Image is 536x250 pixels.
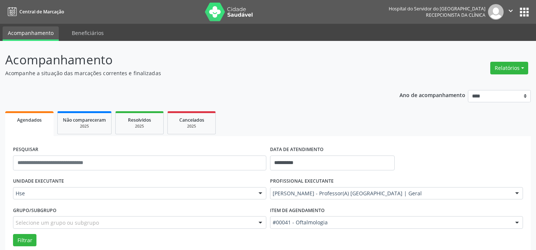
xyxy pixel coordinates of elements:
[16,190,251,197] span: Hse
[5,51,373,69] p: Acompanhamento
[399,90,465,99] p: Ano de acompanhamento
[128,117,151,123] span: Resolvidos
[504,4,518,20] button: 
[490,62,528,74] button: Relatórios
[273,219,508,226] span: #00041 - Oftalmologia
[16,219,99,227] span: Selecione um grupo ou subgrupo
[13,144,38,156] label: PESQUISAR
[389,6,485,12] div: Hospital do Servidor do [GEOGRAPHIC_DATA]
[17,117,42,123] span: Agendados
[3,26,59,41] a: Acompanhamento
[173,124,210,129] div: 2025
[518,6,531,19] button: apps
[63,124,106,129] div: 2025
[507,7,515,15] i: 
[19,9,64,15] span: Central de Marcação
[13,234,36,247] button: Filtrar
[179,117,204,123] span: Cancelados
[273,190,508,197] span: [PERSON_NAME] - Professor(A) [GEOGRAPHIC_DATA] | Geral
[5,69,373,77] p: Acompanhe a situação das marcações correntes e finalizadas
[67,26,109,39] a: Beneficiários
[488,4,504,20] img: img
[5,6,64,18] a: Central de Marcação
[63,117,106,123] span: Não compareceram
[426,12,485,18] span: Recepcionista da clínica
[13,176,64,187] label: UNIDADE EXECUTANTE
[270,205,325,216] label: Item de agendamento
[270,176,334,187] label: PROFISSIONAL EXECUTANTE
[121,124,158,129] div: 2025
[13,205,57,216] label: Grupo/Subgrupo
[270,144,324,156] label: DATA DE ATENDIMENTO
